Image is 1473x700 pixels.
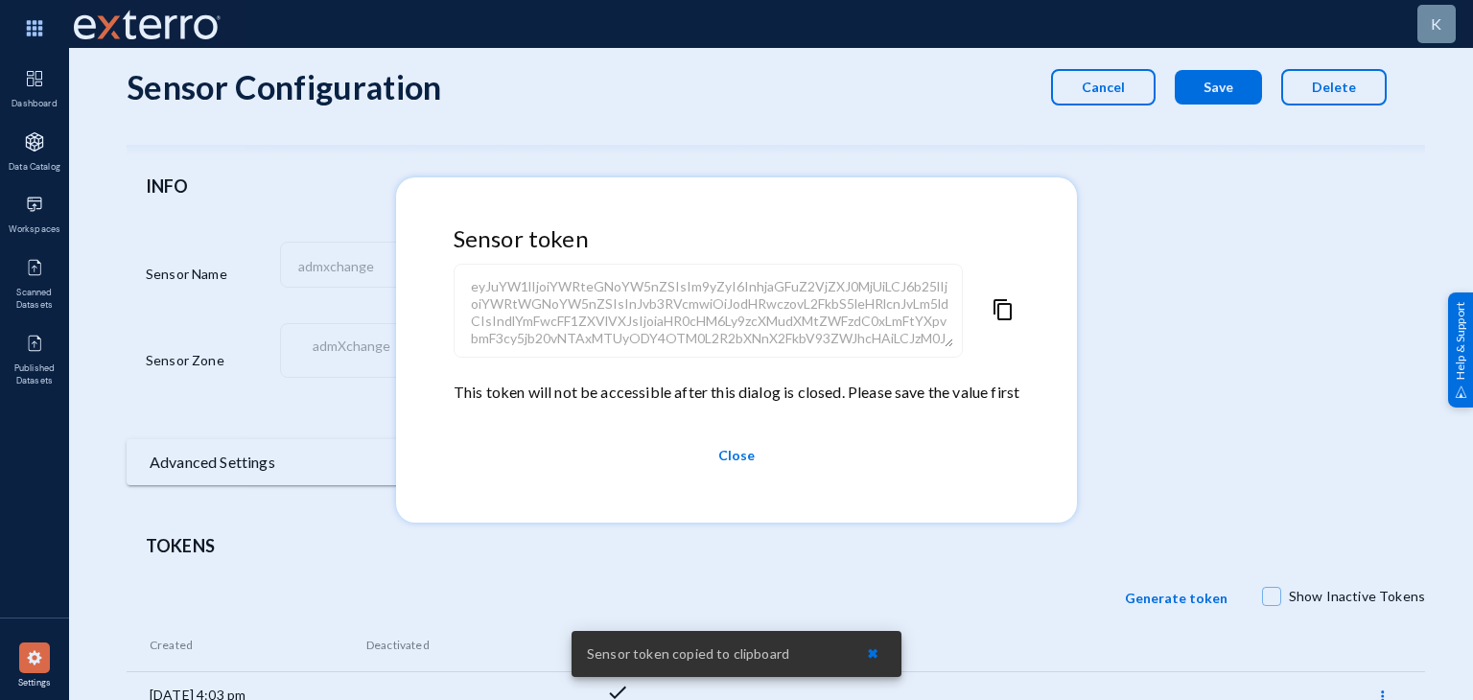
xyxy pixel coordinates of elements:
button: Close [454,432,1019,479]
span: content_copy [992,298,1015,381]
p: This token will not be accessible after this dialog is closed. Please save the value first [454,381,1019,404]
h4: Sensor token [454,225,1019,253]
span: Sensor token copied to clipboard [587,644,789,664]
span: Close [718,438,755,473]
button: ✖ [852,637,894,671]
span: ✖ [867,645,878,662]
